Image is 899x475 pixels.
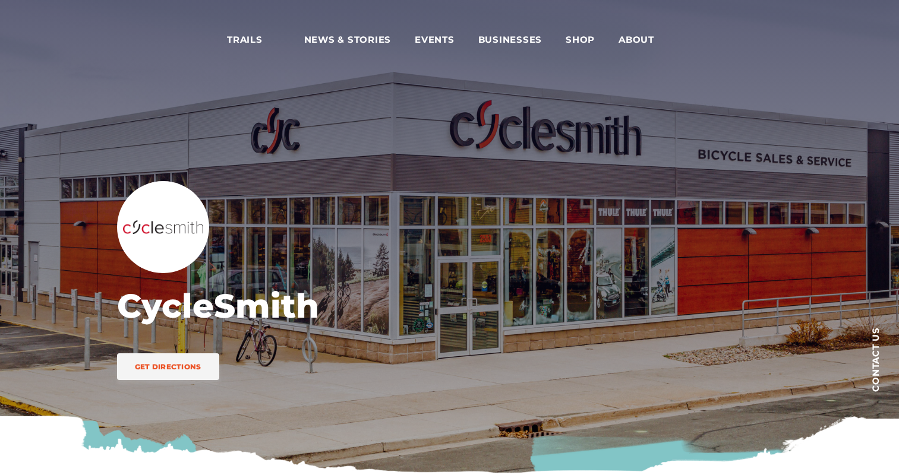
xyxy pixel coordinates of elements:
span: Businesses [478,34,542,46]
span: Shop [566,34,595,46]
span: News & Stories [304,34,392,46]
span: Get Directions [135,362,201,371]
span: Contact us [871,327,880,392]
h1: CycleSmith [117,285,557,327]
img: CycleSmith [123,220,203,235]
span: About [619,34,672,46]
a: Contact us [851,309,899,410]
a: Get Directions [117,353,219,380]
span: Trails [227,34,280,46]
span: Events [415,34,455,46]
